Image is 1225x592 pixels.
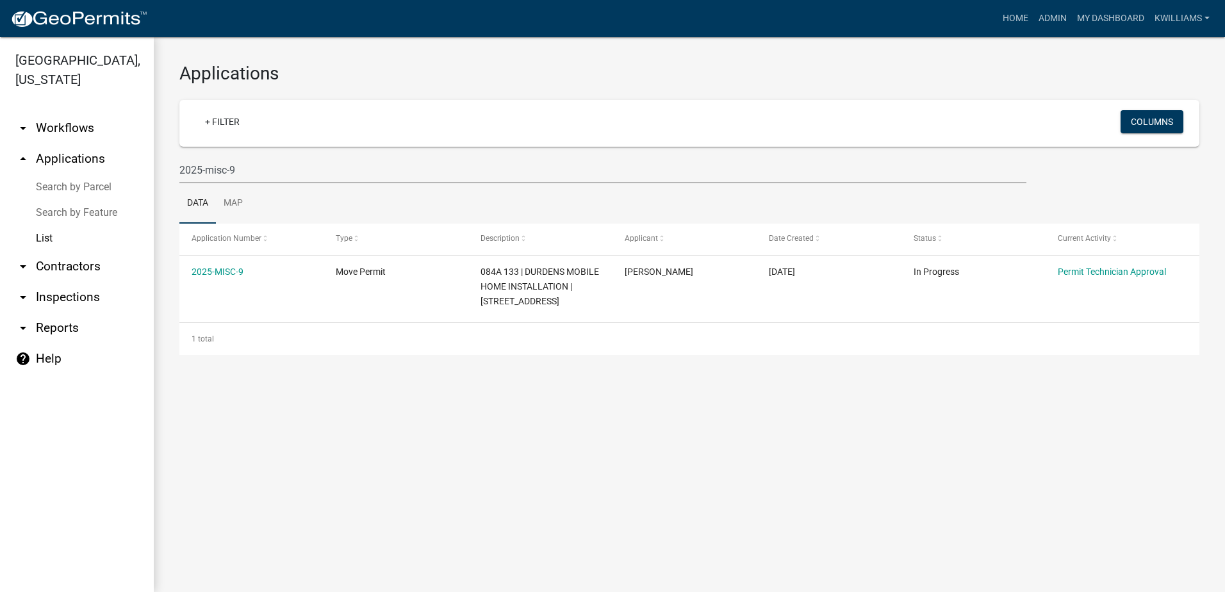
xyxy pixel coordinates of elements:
datatable-header-cell: Type [324,224,468,254]
datatable-header-cell: Description [468,224,612,254]
i: help [15,351,31,366]
datatable-header-cell: Current Activity [1046,224,1190,254]
span: In Progress [914,267,959,277]
span: Current Activity [1058,234,1111,243]
span: Description [481,234,520,243]
span: Move Permit [336,267,386,277]
datatable-header-cell: Applicant [612,224,757,254]
span: Applicant [625,234,658,243]
datatable-header-cell: Application Number [179,224,324,254]
span: melinda ingram [625,267,693,277]
a: My Dashboard [1072,6,1149,31]
datatable-header-cell: Status [901,224,1045,254]
a: Map [216,183,251,224]
div: 1 total [179,323,1199,355]
a: Data [179,183,216,224]
span: Status [914,234,936,243]
span: Date Created [769,234,814,243]
i: arrow_drop_up [15,151,31,167]
h3: Applications [179,63,1199,85]
input: Search for applications [179,157,1026,183]
a: Home [998,6,1033,31]
a: 2025-MISC-9 [192,267,243,277]
i: arrow_drop_down [15,259,31,274]
span: Application Number [192,234,261,243]
span: 084A 133 | DURDENS MOBILE HOME INSTALLATION | 118 Bluegill Rd [481,267,599,306]
span: Type [336,234,352,243]
a: + Filter [195,110,250,133]
span: 08/13/2025 [769,267,795,277]
i: arrow_drop_down [15,320,31,336]
a: kwilliams [1149,6,1215,31]
i: arrow_drop_down [15,290,31,305]
a: Permit Technician Approval [1058,267,1166,277]
datatable-header-cell: Date Created [757,224,901,254]
a: Admin [1033,6,1072,31]
button: Columns [1121,110,1183,133]
i: arrow_drop_down [15,120,31,136]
